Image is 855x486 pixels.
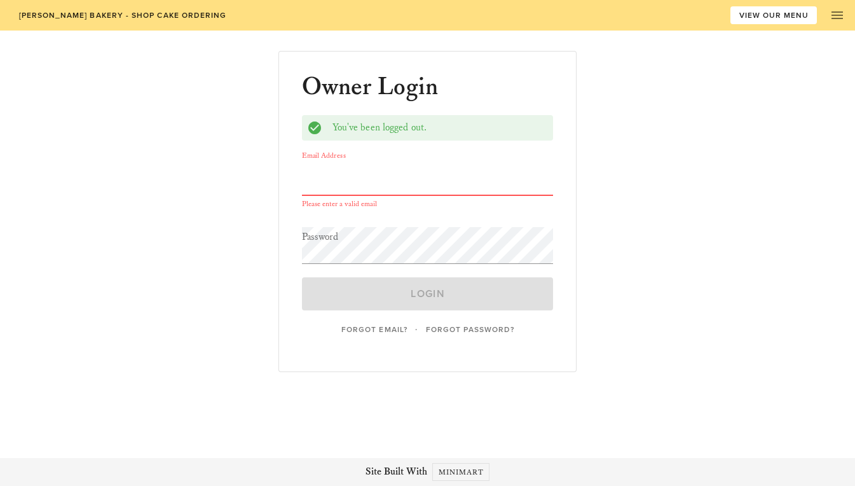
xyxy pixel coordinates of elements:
[332,121,549,135] div: You've been logged out.
[302,74,439,100] h1: Owner Login
[332,321,415,338] a: Forgot Email?
[417,321,522,338] a: Forgot Password?
[739,11,809,20] span: VIEW OUR MENU
[10,6,235,24] a: [PERSON_NAME] Bakery - Shop Cake Ordering
[432,463,490,481] a: Minimart
[438,468,484,477] span: Minimart
[18,11,226,20] span: [PERSON_NAME] Bakery - Shop Cake Ordering
[302,151,346,160] label: Email Address
[366,464,427,480] span: Site Built With
[302,321,554,338] div: ·
[302,200,554,208] div: Please enter a valid email
[425,325,514,334] span: Forgot Password?
[730,6,817,24] a: VIEW OUR MENU
[341,325,407,334] span: Forgot Email?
